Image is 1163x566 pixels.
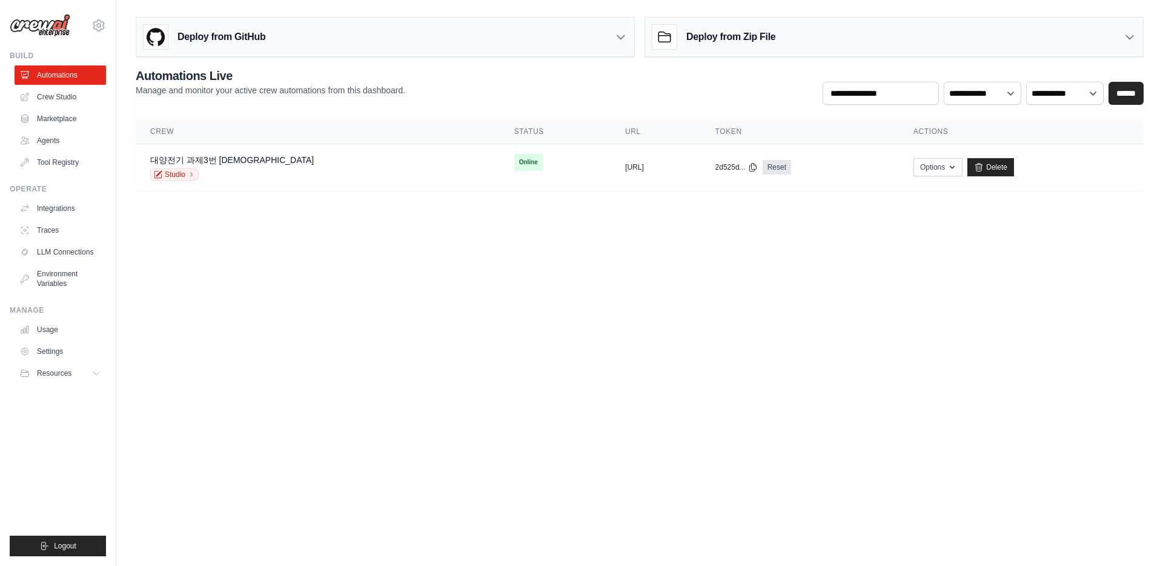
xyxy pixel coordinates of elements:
div: Manage [10,305,106,315]
p: Manage and monitor your active crew automations from this dashboard. [136,84,405,96]
th: Actions [899,119,1144,144]
div: Operate [10,184,106,194]
a: Reset [763,160,791,175]
h3: Deploy from GitHub [177,30,265,44]
a: Delete [967,158,1014,176]
img: Logo [10,14,70,37]
a: Studio [150,168,199,181]
a: LLM Connections [15,242,106,262]
span: Logout [54,541,76,551]
div: Build [10,51,106,61]
a: Traces [15,221,106,240]
button: Resources [15,364,106,383]
th: Status [500,119,611,144]
a: Marketplace [15,109,106,128]
a: Automations [15,65,106,85]
a: Environment Variables [15,264,106,293]
span: Online [514,154,543,171]
button: Options [913,158,963,176]
th: URL [611,119,701,144]
a: Agents [15,131,106,150]
a: Settings [15,342,106,361]
th: Crew [136,119,500,144]
a: Usage [15,320,106,339]
a: 대양전기 과제3번 [DEMOGRAPHIC_DATA] [150,155,314,165]
a: Crew Studio [15,87,106,107]
img: GitHub Logo [144,25,168,49]
span: Resources [37,368,71,378]
a: Integrations [15,199,106,218]
button: 2d525d... [715,162,758,172]
h3: Deploy from Zip File [686,30,775,44]
h2: Automations Live [136,67,405,84]
button: Logout [10,536,106,556]
a: Tool Registry [15,153,106,172]
th: Token [701,119,899,144]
